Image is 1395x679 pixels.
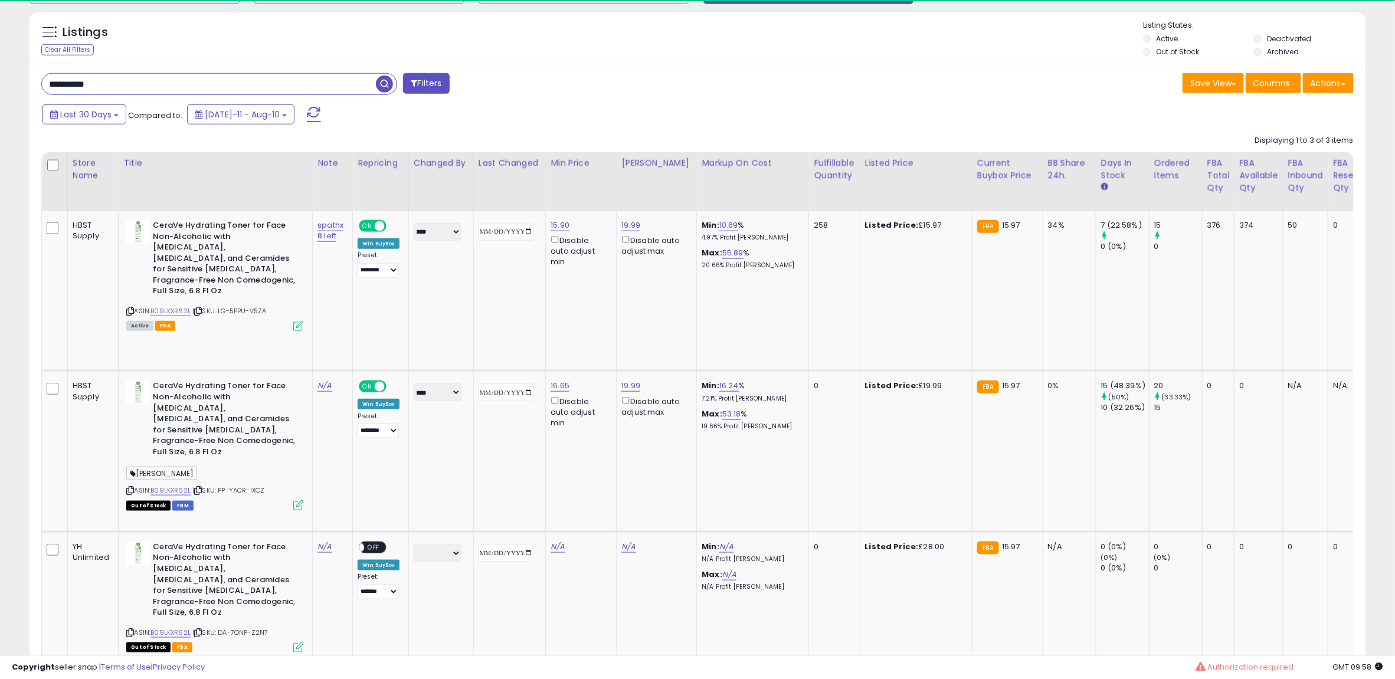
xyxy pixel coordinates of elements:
b: CeraVe Hydrating Toner for Face Non-Alcoholic with [MEDICAL_DATA], [MEDICAL_DATA], and Ceramides ... [153,220,296,300]
button: Last 30 Days [42,104,126,124]
div: Last Changed [479,157,541,169]
div: Listed Price [865,157,967,169]
span: Compared to: [128,110,182,121]
span: ON [360,221,375,231]
b: CeraVe Hydrating Toner for Face Non-Alcoholic with [MEDICAL_DATA], [MEDICAL_DATA], and Ceramides ... [153,380,296,460]
b: Listed Price: [865,380,919,391]
div: 0 (0%) [1101,542,1149,552]
div: £15.97 [865,220,963,231]
div: [PERSON_NAME] [621,157,692,169]
div: 0 (0%) [1101,563,1149,573]
span: FBM [172,501,194,511]
div: 10 (32.26%) [1101,402,1149,413]
div: % [702,220,800,242]
span: | SKU: DA-7ONP-Z2N7 [192,628,268,637]
small: (50%) [1109,392,1129,402]
span: FBA [172,642,192,652]
div: Min Price [551,157,611,169]
span: [PERSON_NAME] [126,467,197,480]
label: Out of Stock [1157,47,1200,57]
th: The percentage added to the cost of goods (COGS) that forms the calculator for Min & Max prices. [697,152,809,211]
span: [DATE]-11 - Aug-10 [205,109,280,120]
a: N/A [719,541,733,553]
div: Ordered Items [1154,157,1197,182]
a: N/A [621,541,636,553]
b: CeraVe Hydrating Toner for Face Non-Alcoholic with [MEDICAL_DATA], [MEDICAL_DATA], and Ceramides ... [153,542,296,621]
div: 0 [1154,241,1202,252]
span: All listings that are currently out of stock and unavailable for purchase on Amazon [126,642,171,652]
img: 31D6ydy59dL._SL40_.jpg [126,220,150,244]
div: ASIN: [126,542,303,651]
b: Listed Price: [865,219,919,231]
b: Max: [702,247,722,258]
div: FBA inbound Qty [1288,157,1324,194]
div: 20 [1154,380,1202,391]
div: 0 [1207,542,1226,552]
p: 20.66% Profit [PERSON_NAME] [702,261,800,270]
div: N/A [1288,380,1319,391]
div: Markup on Cost [702,157,804,169]
span: OFF [385,382,404,392]
div: 15 (48.39%) [1101,380,1149,391]
div: 374 [1239,220,1273,231]
div: HBST Supply [73,380,109,402]
div: 376 [1207,220,1226,231]
div: 0 [814,380,850,391]
button: Filters [403,73,449,94]
div: Win BuyBox [358,560,399,570]
button: Actions [1303,73,1354,93]
span: 15.97 [1002,380,1020,391]
div: N/A [1333,380,1382,391]
div: 0 [1239,542,1273,552]
a: 16.65 [551,380,569,392]
span: FBA [155,321,175,331]
div: 0 [1333,220,1382,231]
div: Preset: [358,251,399,278]
a: 53.18 [722,408,741,420]
p: N/A Profit [PERSON_NAME] [702,555,800,563]
div: FBA Total Qty [1207,157,1230,194]
div: Preset: [358,412,399,439]
label: Deactivated [1267,34,1311,44]
div: Repricing [358,157,404,169]
div: ASIN: [126,220,303,330]
b: Min: [702,219,719,231]
div: HBST Supply [73,220,109,241]
a: B09LKXR62L [150,306,191,316]
span: All listings that are currently out of stock and unavailable for purchase on Amazon [126,501,171,511]
div: 0 [814,542,850,552]
div: Disable auto adjust max [621,234,687,257]
span: OFF [385,221,404,231]
div: Clear All Filters [41,44,94,55]
div: Disable auto adjust min [551,234,607,267]
div: 34% [1048,220,1087,231]
span: | SKU: PP-YACR-IXCZ [192,486,264,495]
small: (0%) [1154,553,1171,562]
span: 15.97 [1002,541,1020,552]
div: seller snap | | [12,662,205,673]
a: 55.89 [722,247,744,259]
th: CSV column name: cust_attr_2_Changed by [408,152,473,211]
div: N/A [1048,542,1087,552]
p: N/A Profit [PERSON_NAME] [702,583,800,591]
p: 4.97% Profit [PERSON_NAME] [702,234,800,242]
div: £28.00 [865,542,963,552]
a: N/A [317,380,332,392]
div: 0 [1154,542,1202,552]
div: Title [123,157,307,169]
div: 0 (0%) [1101,241,1149,252]
div: Note [317,157,348,169]
a: Privacy Policy [153,661,205,673]
button: Columns [1246,73,1301,93]
div: 0 [1333,542,1382,552]
p: 19.66% Profit [PERSON_NAME] [702,422,800,431]
span: Columns [1253,77,1291,89]
div: FBA Researching Qty [1333,157,1386,194]
div: Win BuyBox [358,399,399,409]
span: Last 30 Days [60,109,112,120]
div: Disable auto adjust max [621,395,687,418]
span: | SKU: LG-5PPU-V5ZA [192,306,266,316]
div: Preset: [358,573,399,599]
div: Win BuyBox [358,238,399,249]
small: FBA [977,542,999,555]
